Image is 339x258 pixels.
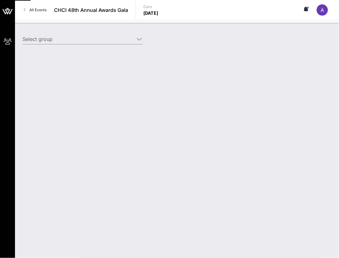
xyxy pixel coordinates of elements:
[54,6,128,14] span: CHCI 48th Annual Awards Gala
[317,4,328,16] div: A
[20,5,50,15] a: All Events
[143,10,158,16] p: [DATE]
[321,7,324,13] span: A
[29,8,47,12] span: All Events
[143,4,158,10] p: Date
